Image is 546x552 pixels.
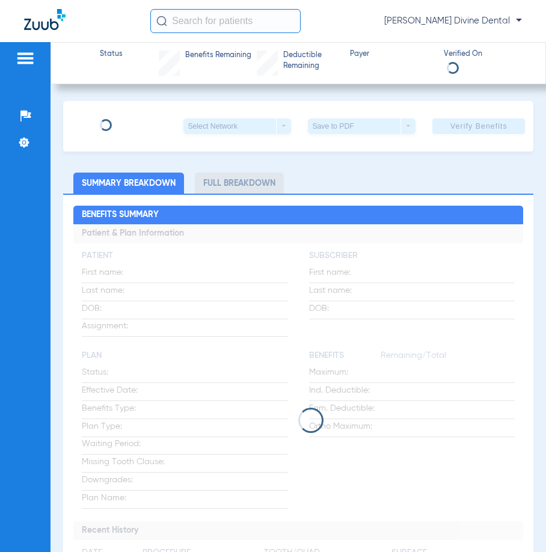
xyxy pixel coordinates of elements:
[195,173,284,194] li: Full Breakdown
[150,9,301,33] input: Search for patients
[384,15,522,27] span: [PERSON_NAME] Divine Dental
[156,16,167,26] img: Search Icon
[283,51,340,72] span: Deductible Remaining
[16,51,35,66] img: hamburger-icon
[73,173,184,194] li: Summary Breakdown
[444,49,527,60] span: Verified On
[24,9,66,30] img: Zuub Logo
[100,49,123,60] span: Status
[185,51,251,61] span: Benefits Remaining
[73,206,523,225] h2: Benefits Summary
[350,49,433,60] span: Payer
